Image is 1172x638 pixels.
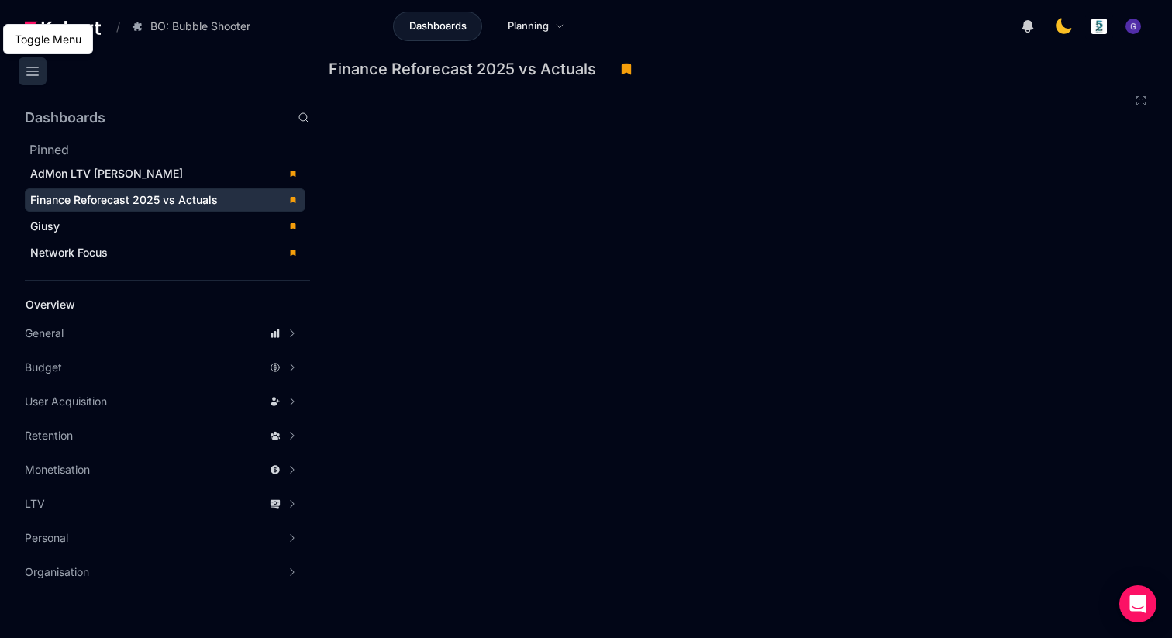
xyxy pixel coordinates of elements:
span: Network Focus [30,246,108,259]
h2: Pinned [29,140,310,159]
span: Finance Reforecast 2025 vs Actuals [30,193,218,206]
a: Network Focus [25,241,305,264]
div: Open Intercom Messenger [1119,585,1156,622]
span: User Acquisition [25,394,107,409]
span: Dashboards [409,19,467,34]
span: General [25,326,64,341]
span: Overview [26,298,75,311]
a: Giusy [25,215,305,238]
a: Dashboards [393,12,482,41]
span: / [104,19,120,35]
span: Organisation [25,564,89,580]
img: logo_logo_images_1_20240607072359498299_20240828135028712857.jpeg [1091,19,1107,34]
span: Personal [25,530,68,546]
span: Planning [508,19,549,34]
button: BO: Bubble Shooter [123,13,267,40]
span: Monetisation [25,462,90,478]
span: Retention [25,428,73,443]
span: BO: Bubble Shooter [150,19,250,34]
span: AdMon LTV [PERSON_NAME] [30,167,183,180]
a: Finance Reforecast 2025 vs Actuals [25,188,305,212]
h2: Dashboards [25,111,105,125]
span: LTV [25,496,45,512]
button: Fullscreen [1135,95,1147,107]
a: AdMon LTV [PERSON_NAME] [25,162,305,185]
h3: Finance Reforecast 2025 vs Actuals [329,61,605,77]
a: Planning [491,12,581,41]
span: Budget [25,360,62,375]
a: Overview [20,293,284,316]
div: Toggle Menu [12,28,84,50]
span: Giusy [30,219,60,233]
